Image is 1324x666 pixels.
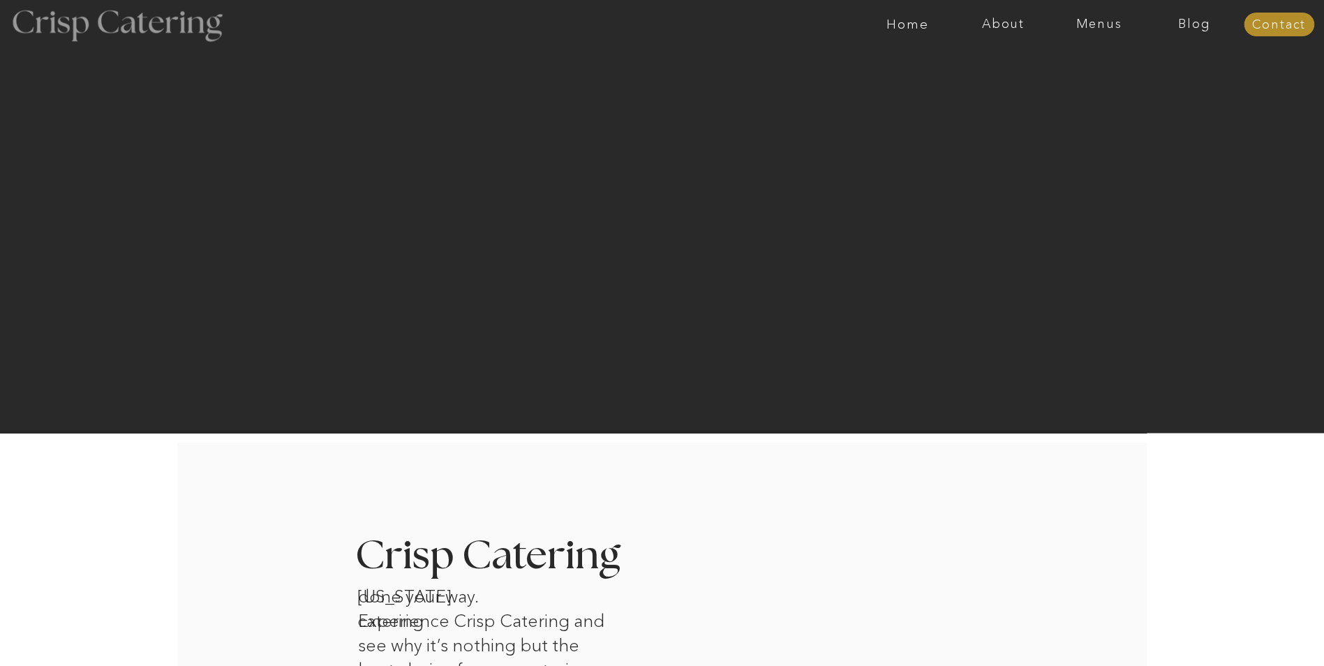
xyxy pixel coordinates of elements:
[1051,17,1147,31] a: Menus
[357,584,503,602] h1: [US_STATE] catering
[1147,17,1242,31] a: Blog
[860,17,955,31] a: Home
[955,17,1051,31] a: About
[1244,18,1314,32] a: Contact
[355,536,656,577] h3: Crisp Catering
